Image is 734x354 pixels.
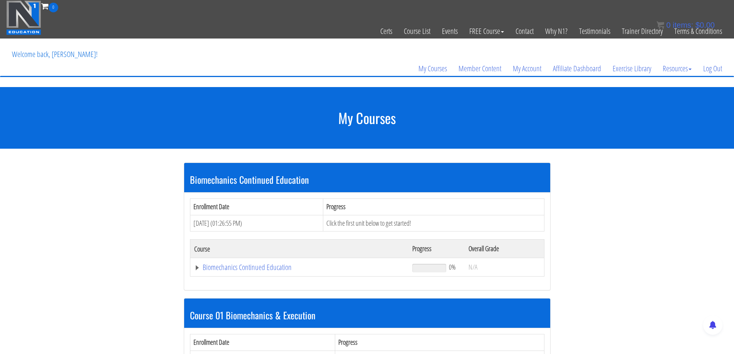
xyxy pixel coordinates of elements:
a: Log Out [697,50,728,87]
th: Course [190,240,408,258]
a: Biomechanics Continued Education [194,263,405,271]
a: Testimonials [573,12,616,50]
span: 0% [449,263,456,271]
a: 0 [41,1,58,11]
a: Contact [510,12,539,50]
img: n1-education [6,0,41,35]
span: items: [673,21,693,29]
a: Trainer Directory [616,12,668,50]
td: Click the first unit below to get started! [323,215,544,232]
a: Events [436,12,464,50]
td: [DATE] (01:26:55 PM) [190,215,323,232]
a: FREE Course [464,12,510,50]
a: Why N1? [539,12,573,50]
a: Certs [375,12,398,50]
th: Overall Grade [465,240,544,258]
a: Affiliate Dashboard [547,50,607,87]
a: Course List [398,12,436,50]
span: 0 [49,3,58,12]
a: 0 items: $0.00 [657,21,715,29]
a: Terms & Conditions [668,12,728,50]
td: N/A [465,258,544,277]
th: Enrollment Date [190,198,323,215]
p: Welcome back, [PERSON_NAME]! [6,39,103,70]
span: 0 [666,21,670,29]
bdi: 0.00 [695,21,715,29]
a: Member Content [453,50,507,87]
h3: Biomechanics Continued Education [190,174,544,185]
a: Exercise Library [607,50,657,87]
th: Progress [335,334,544,351]
th: Progress [323,198,544,215]
a: Resources [657,50,697,87]
span: $ [695,21,700,29]
a: My Courses [413,50,453,87]
th: Progress [408,240,464,258]
a: My Account [507,50,547,87]
th: Enrollment Date [190,334,335,351]
h3: Course 01 Biomechanics & Execution [190,310,544,320]
img: icon11.png [657,21,664,29]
